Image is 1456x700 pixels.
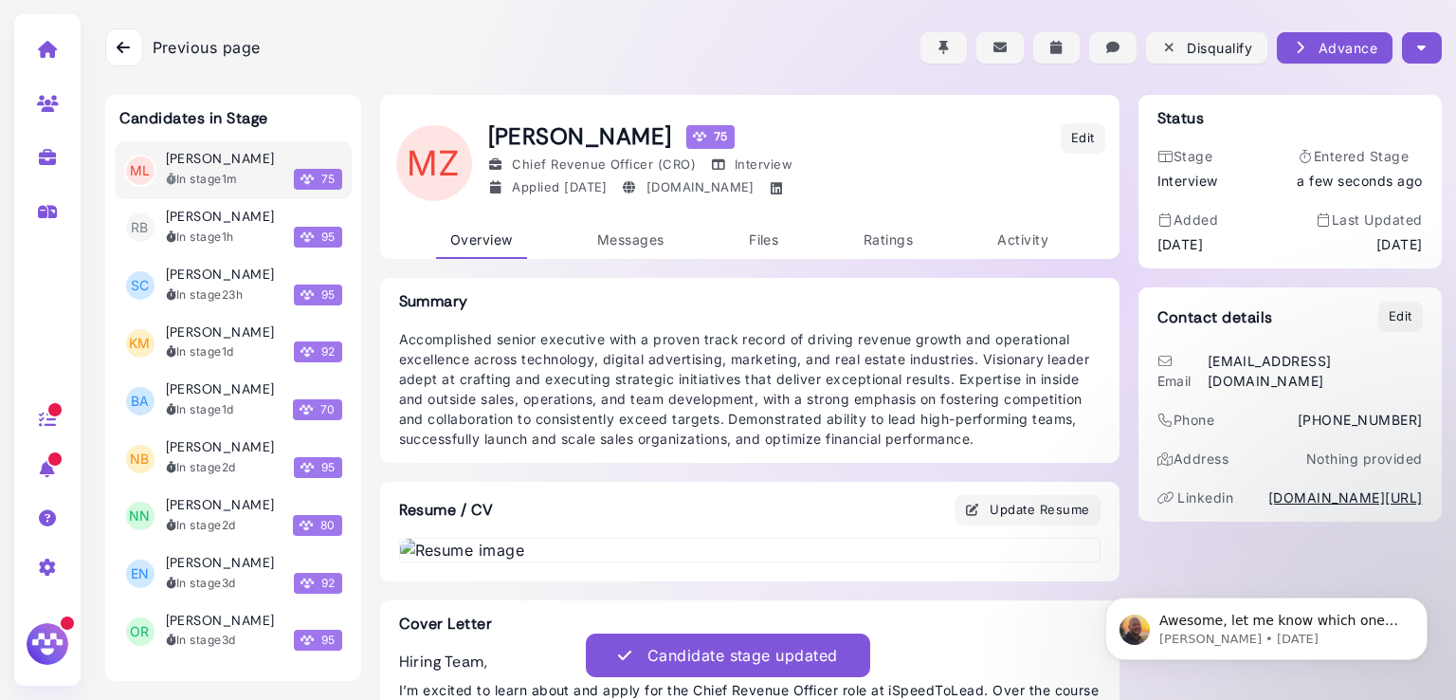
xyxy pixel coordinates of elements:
div: In stage [166,401,234,418]
iframe: Intercom notifications message [1077,558,1456,691]
span: Activity [997,231,1048,248]
a: Ratings [849,222,927,259]
span: Files [749,231,778,248]
h3: [PERSON_NAME] [166,613,275,629]
div: In stage [166,229,234,246]
img: Megan Score [693,130,706,143]
div: Interview [1157,171,1218,191]
span: 95 [294,630,342,651]
span: NB [126,445,155,473]
div: Chief Revenue Officer (CRO) [488,156,697,175]
span: KM [126,329,155,358]
time: [DATE] [1376,234,1423,254]
h3: Summary [399,292,1101,310]
div: Entered Stage [1297,146,1422,166]
h3: Cover Letter [399,615,1101,633]
button: Update Resume [955,495,1101,525]
time: 2025-09-02T13:45:15.278Z [222,230,234,244]
a: Activity [983,222,1063,259]
h3: [PERSON_NAME] [166,555,275,571]
span: Previous page [153,36,261,59]
img: Megan Score [300,519,313,532]
span: OR [126,617,155,646]
time: Sep 02, 2025 [1297,171,1422,191]
div: In stage [166,459,236,476]
span: SC [126,271,155,300]
span: Overview [450,231,513,248]
span: Messages [597,231,664,248]
div: Added [1157,210,1219,230]
a: https://linkedin.com/in/MaximilianZanck [769,178,791,198]
time: 2025-08-31T01:41:12.547Z [222,518,236,532]
img: Megan Score [300,173,314,186]
button: Advance [1277,32,1392,64]
time: Aug 29, 2025 [564,179,608,194]
img: Megan Score [300,288,314,302]
span: 80 [293,515,342,536]
h3: Status [1157,109,1205,127]
div: Interview [710,156,792,175]
div: In stage [166,517,236,534]
div: In stage [166,575,236,592]
span: MZ [396,125,472,201]
img: Resume image [400,539,1100,562]
img: Megan [24,620,71,668]
time: 2025-09-02T14:50:16.846Z [222,172,238,186]
h3: [PERSON_NAME] [166,439,275,455]
div: Applied [488,178,608,198]
span: 75 [294,169,342,190]
button: Edit [1378,302,1423,332]
time: [DATE] [1157,234,1204,254]
div: [PHONE_NUMBER] [1298,410,1423,430]
div: Candidate stage updated [647,644,838,667]
button: Edit [1061,123,1105,154]
a: [DOMAIN_NAME][URL] [1268,488,1423,507]
time: 2025-08-31T22:51:01.387Z [222,402,234,416]
img: Megan Score [300,403,313,416]
img: Megan Score [300,345,314,359]
div: Stage [1157,146,1218,166]
span: 92 [294,573,342,594]
button: Disqualify [1146,32,1267,64]
time: 2025-08-31T02:47:39.451Z [222,460,236,474]
a: Messages [583,222,679,259]
time: 2025-08-30T03:29:06.105Z [222,576,236,590]
span: 95 [294,457,342,478]
span: 95 [294,227,342,248]
div: In stage [166,343,234,360]
h3: Resume / CV [380,482,513,538]
div: Disqualify [1161,38,1252,58]
p: Nothing provided [1306,449,1423,469]
div: 75 [686,125,735,148]
div: [DOMAIN_NAME] [622,178,755,198]
div: In stage [166,286,244,304]
img: Megan Score [300,577,314,590]
h3: [PERSON_NAME] [166,381,275,397]
span: linkedin [1177,489,1233,506]
p: Accomplished senior executive with a proven track record of driving revenue growth and operationa... [399,329,1101,449]
span: ML [126,157,155,185]
a: Files [735,222,792,259]
span: RB [126,213,155,242]
h3: [PERSON_NAME] [166,324,275,341]
div: [EMAIL_ADDRESS][DOMAIN_NAME] [1208,351,1423,391]
h1: [PERSON_NAME] [488,123,793,151]
time: 2025-09-01T15:06:50.950Z [222,287,243,302]
a: Previous page [105,28,261,66]
span: EN [126,560,155,588]
img: Megan Score [300,230,314,244]
div: Last Updated [1315,210,1422,230]
img: Megan Score [300,461,314,474]
div: Edit [1389,307,1412,326]
div: Email [1157,351,1203,391]
div: In stage [166,171,238,188]
span: NN [126,502,155,530]
span: 70 [293,399,342,420]
h3: [PERSON_NAME] [166,497,275,513]
h3: Candidates in Stage [119,109,268,127]
div: Edit [1071,129,1095,148]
